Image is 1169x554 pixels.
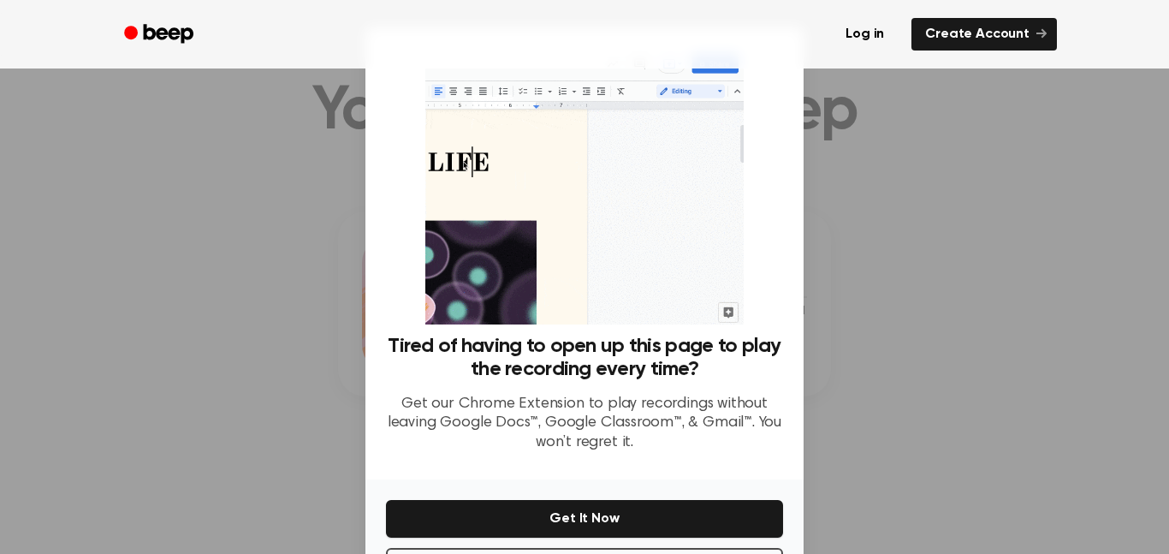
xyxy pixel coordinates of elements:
img: Beep extension in action [425,48,743,325]
button: Get It Now [386,500,783,538]
a: Beep [112,18,209,51]
h3: Tired of having to open up this page to play the recording every time? [386,335,783,381]
a: Create Account [911,18,1057,51]
a: Log in [828,15,901,54]
p: Get our Chrome Extension to play recordings without leaving Google Docs™, Google Classroom™, & Gm... [386,395,783,453]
